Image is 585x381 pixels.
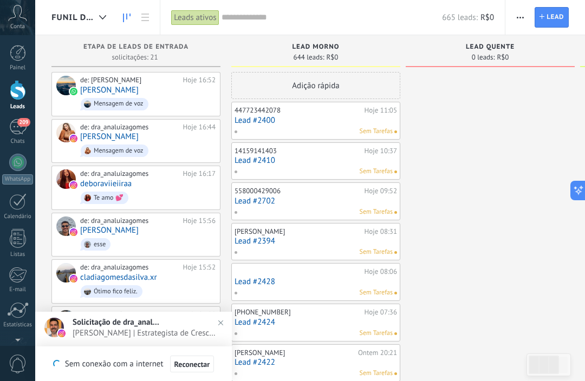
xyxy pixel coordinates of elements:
[535,7,569,28] a: Lead
[365,308,397,317] div: Hoje 07:36
[235,318,397,327] a: Lead #2424
[365,267,397,276] div: Hoje 08:06
[213,315,229,331] img: close_notification.svg
[2,286,34,293] div: E-mail
[547,8,564,27] span: Lead
[365,147,397,155] div: Hoje 10:37
[183,123,216,132] div: Hoje 16:44
[70,275,77,283] img: instagram.svg
[94,100,144,108] div: Mensagem de voz
[2,103,34,110] div: Leads
[235,237,397,246] a: Lead #2394
[170,356,214,373] button: Reconectar
[70,135,77,142] img: instagram.svg
[360,167,393,176] span: Sem Tarefas
[394,251,397,254] span: Nenhuma tarefa atribuída
[57,43,215,52] div: Etapa de leads de entrada
[235,277,397,286] a: Lead #2428
[231,72,400,99] div: Adição rápida
[394,130,397,133] span: Nenhuma tarefa atribuída
[56,263,76,283] div: cladiagomesdasilva.xr
[235,308,362,317] div: [PHONE_NUMBER]
[360,247,393,257] span: Sem Tarefas
[10,23,25,30] span: Conta
[56,216,76,236] div: Arthur Nepomuceno
[56,76,76,95] div: Nívea Costa
[326,54,338,61] span: R$0
[35,312,232,346] a: Solicitação de dra_analuizagomes[PERSON_NAME] | Estrategista de Crescimento Digital: Estava fazen...
[112,54,158,61] span: solicitações: 21
[73,317,159,327] span: Solicitação de dra_analuizagomes
[80,132,139,141] a: [PERSON_NAME]
[80,76,179,84] div: de: [PERSON_NAME]
[442,12,478,23] span: 665 leads:
[174,360,210,368] span: Reconectar
[2,213,34,220] div: Calendário
[94,241,106,248] div: esse
[183,76,216,84] div: Hoje 16:52
[497,54,509,61] span: R$0
[480,12,494,23] span: R$0
[365,227,397,236] div: Hoje 08:31
[235,147,362,155] div: 14159141403
[56,310,76,330] div: Yana
[183,310,216,319] div: Hoje 15:11
[360,288,393,298] span: Sem Tarefas
[70,228,77,236] img: instagram.svg
[235,116,397,125] a: Lead #2400
[183,216,216,225] div: Hoje 15:56
[235,156,397,165] a: Lead #2410
[80,179,132,188] a: deboraviieiiraa
[472,54,495,61] span: 0 leads:
[358,349,397,357] div: Ontem 20:21
[235,227,362,236] div: [PERSON_NAME]
[394,211,397,214] span: Nenhuma tarefa atribuída
[411,43,569,52] div: Lead Quente
[56,123,76,142] div: Daniela Santos
[51,12,95,23] span: Funil de vendas
[17,118,30,127] span: 209
[2,321,34,329] div: Estatísticas
[394,292,397,294] span: Nenhuma tarefa atribuída
[70,181,77,189] img: instagram.svg
[183,169,216,178] div: Hoje 16:17
[360,127,393,136] span: Sem Tarefas
[237,43,395,52] div: Lead Morno
[394,372,397,375] span: Nenhuma tarefa atribuída
[83,43,188,51] span: Etapa de leads de entrada
[80,86,139,95] a: [PERSON_NAME]
[235,349,355,357] div: [PERSON_NAME]
[80,226,139,235] a: [PERSON_NAME]
[2,174,33,185] div: WhatsApp
[183,263,216,272] div: Hoje 15:52
[360,369,393,378] span: Sem Tarefas
[171,10,219,25] div: Leads ativos
[80,216,179,225] div: de: dra_analuizagomes
[235,106,362,115] div: 447723442078
[512,7,528,28] button: Mais
[94,194,123,202] div: Te amo 💕
[235,358,397,367] a: Lead #2422
[80,169,179,178] div: de: dra_analuizagomes
[94,288,138,295] div: Ótimo fico feliz.
[56,169,76,189] div: deboraviieiiraa
[2,251,34,258] div: Listas
[73,328,216,338] span: [PERSON_NAME] | Estrategista de Crescimento Digital: Estava fazendo uma pesquisa de perfis de clí...
[235,196,397,206] a: Lead #2702
[53,355,214,373] div: Sem conexão com a internet
[360,329,393,338] span: Sem Tarefas
[235,187,362,195] div: 558000429006
[2,64,34,71] div: Painel
[80,273,157,282] a: cladiagomesdasilva.xr
[94,147,144,155] div: Mensagem de voz
[80,123,179,132] div: de: dra_analuizagomes
[118,7,136,28] a: Leads
[365,187,397,195] div: Hoje 09:52
[294,54,324,61] span: 644 leads:
[394,170,397,173] span: Nenhuma tarefa atribuída
[70,88,77,95] img: waba.svg
[58,330,66,337] img: instagram.svg
[80,310,179,319] div: de: dra_analuizagomes
[136,7,154,28] a: Lista
[80,263,179,272] div: de: dra_analuizagomes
